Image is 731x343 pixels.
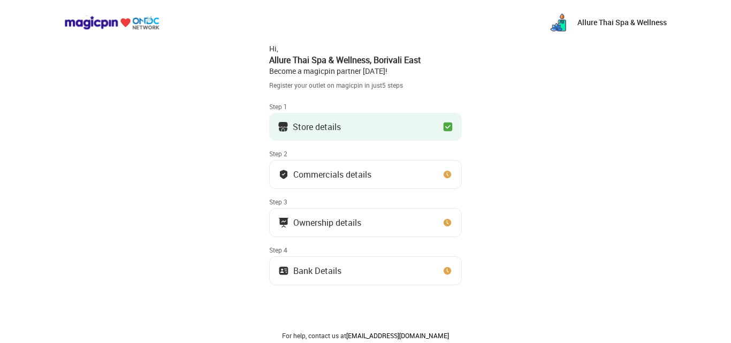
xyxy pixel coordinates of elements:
div: Store details [293,124,341,129]
div: For help, contact us at [269,331,462,340]
div: Bank Details [293,268,341,273]
img: ownership_icon.37569ceb.svg [278,265,289,276]
img: storeIcon.9b1f7264.svg [278,121,288,132]
img: clock_icon_new.67dbf243.svg [442,265,453,276]
button: Ownership details [269,208,462,237]
div: Allure Thai Spa & Wellness , Borivali East [269,54,462,66]
p: Allure Thai Spa & Wellness [577,17,667,28]
div: Register your outlet on magicpin in just 5 steps [269,81,462,90]
div: Step 4 [269,246,462,254]
img: clock_icon_new.67dbf243.svg [442,169,453,180]
div: Step 2 [269,149,462,158]
div: Hi, Become a magicpin partner [DATE]! [269,43,462,77]
div: Step 3 [269,197,462,206]
div: Step 1 [269,102,462,111]
img: bank_details_tick.fdc3558c.svg [278,169,289,180]
img: clock_icon_new.67dbf243.svg [442,217,453,228]
div: Commercials details [293,172,371,177]
img: fYqj7LqSiUX7laSa_sun69l9qE3eVVcDSyHPaYEx5AcGQ1vwpz82dxdLqobGScDdJghfhY5tsDVmziE2T_gaGQzuvi4 [547,12,569,33]
a: [EMAIL_ADDRESS][DOMAIN_NAME] [346,331,449,340]
img: ondc-logo-new-small.8a59708e.svg [64,16,159,30]
button: Store details [269,113,462,141]
img: checkbox_green.749048da.svg [443,121,453,132]
img: commercials_icon.983f7837.svg [278,217,289,228]
button: Commercials details [269,160,462,189]
div: Ownership details [293,220,361,225]
button: Bank Details [269,256,462,285]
